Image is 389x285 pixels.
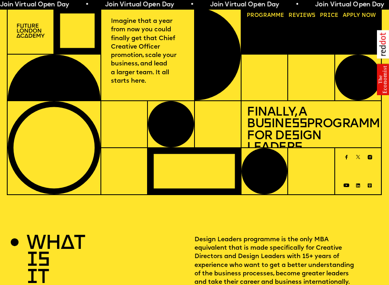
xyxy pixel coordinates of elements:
span: • [85,2,89,8]
span: ss [292,118,307,130]
a: Apply now [340,10,378,21]
a: Programme [244,10,287,21]
span: s [264,118,271,130]
p: Imagine that a year from now you could finally get that Chief Creative Officer promotion, scale y... [111,17,184,85]
span: A [343,13,346,18]
span: • [295,2,299,8]
span: s [295,142,302,154]
h1: Finally, a Bu ine Programme for De ign Leader [247,107,375,154]
a: Price [317,10,341,21]
span: a [267,13,271,18]
span: • [190,2,194,8]
span: s [292,130,299,142]
a: Reviews [286,10,318,21]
